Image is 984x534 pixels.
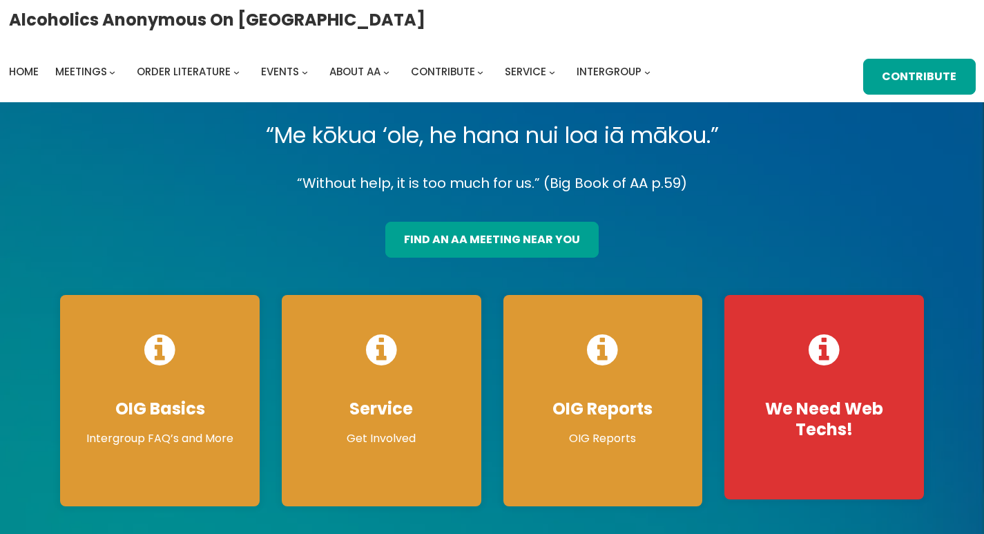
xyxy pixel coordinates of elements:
[577,64,641,79] span: Intergroup
[863,59,976,95] a: Contribute
[296,430,467,447] p: Get Involved
[383,68,389,75] button: About AA submenu
[577,62,641,82] a: Intergroup
[329,62,380,82] a: About AA
[329,64,380,79] span: About AA
[385,222,599,258] a: find an aa meeting near you
[9,5,425,35] a: Alcoholics Anonymous on [GEOGRAPHIC_DATA]
[517,399,689,419] h4: OIG Reports
[233,68,240,75] button: Order Literature submenu
[74,430,246,447] p: Intergroup FAQ’s and More
[644,68,650,75] button: Intergroup submenu
[109,68,115,75] button: Meetings submenu
[477,68,483,75] button: Contribute submenu
[9,62,39,82] a: Home
[55,62,107,82] a: Meetings
[549,68,555,75] button: Service submenu
[505,64,546,79] span: Service
[55,64,107,79] span: Meetings
[137,64,231,79] span: Order Literature
[517,430,689,447] p: OIG Reports
[261,62,299,82] a: Events
[9,62,655,82] nav: Intergroup
[261,64,299,79] span: Events
[411,64,475,79] span: Contribute
[411,62,475,82] a: Contribute
[302,68,308,75] button: Events submenu
[49,171,935,196] p: “Without help, it is too much for us.” (Big Book of AA p.59)
[296,399,467,419] h4: Service
[74,399,246,419] h4: OIG Basics
[49,116,935,155] p: “Me kōkua ‘ole, he hana nui loa iā mākou.”
[9,64,39,79] span: Home
[505,62,546,82] a: Service
[738,399,910,440] h4: We Need Web Techs!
